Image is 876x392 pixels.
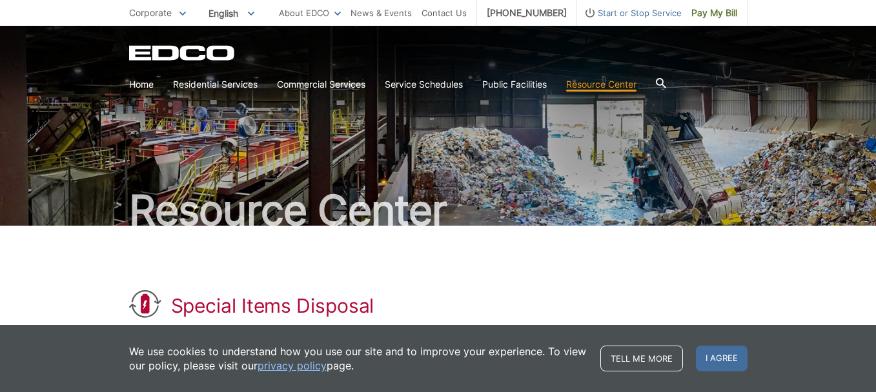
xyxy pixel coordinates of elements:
span: Corporate [129,7,172,18]
span: Pay My Bill [691,6,737,20]
a: Tell me more [600,346,683,371]
h1: Special Items Disposal [171,294,374,317]
p: We use cookies to understand how you use our site and to improve your experience. To view our pol... [129,344,587,373]
a: Resource Center [566,77,637,92]
a: Public Facilities [482,77,547,92]
a: Home [129,77,154,92]
h2: Resource Center [129,190,748,231]
a: privacy policy [258,358,327,373]
span: English [199,3,264,24]
a: Contact Us [422,6,467,20]
span: I agree [696,346,748,371]
a: About EDCO [279,6,341,20]
a: EDCD logo. Return to the homepage. [129,45,236,61]
a: Commercial Services [277,77,365,92]
a: Residential Services [173,77,258,92]
a: Service Schedules [385,77,463,92]
a: News & Events [351,6,412,20]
